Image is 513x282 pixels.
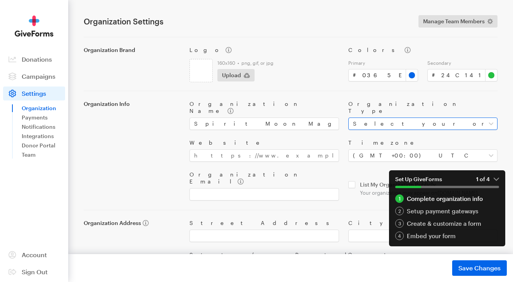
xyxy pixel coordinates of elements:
[15,16,53,37] img: GiveForms
[423,17,485,26] span: Manage Team Members
[3,69,65,83] a: Campaigns
[22,150,65,159] a: Team
[348,220,498,227] label: City
[189,149,339,162] input: https://www.example.com
[3,248,65,262] a: Account
[395,219,499,228] a: 3 Create & customize a form
[22,73,55,80] span: Campaigns
[476,176,499,183] em: 1 of 4
[189,100,339,114] label: Organization Name
[395,232,499,240] a: 4 Embed your form
[189,171,339,185] label: Organization Email
[452,260,507,276] button: Save Changes
[395,194,499,203] div: Complete organization info
[348,251,498,258] label: Country
[189,47,339,54] label: Logo
[84,100,180,107] label: Organization Info
[217,69,255,81] button: Upload
[348,47,498,54] label: Colors
[395,194,499,203] a: 1 Complete organization info
[395,207,499,215] div: Setup payment gateways
[395,219,404,228] div: 3
[348,60,418,66] label: Primary
[348,139,498,146] label: Timezone
[348,100,498,114] label: Organization Type
[22,122,65,131] a: Notifications
[3,265,65,279] a: Sign Out
[295,251,339,265] label: Postal Code
[22,104,65,113] a: Organization
[84,220,180,227] label: Organization Address
[395,207,499,215] a: 2 Setup payment gateways
[84,47,180,54] label: Organization Brand
[395,207,404,215] div: 2
[395,232,404,240] div: 4
[3,87,65,100] a: Settings
[418,15,498,28] a: Manage Team Members
[389,170,505,194] button: Set Up GiveForms1 of 4
[189,220,339,227] label: Street Address
[22,113,65,122] a: Payments
[22,141,65,150] a: Donor Portal
[427,60,498,66] label: Secondary
[22,251,47,258] span: Account
[22,90,46,97] span: Settings
[22,55,52,63] span: Donations
[22,268,48,275] span: Sign Out
[395,194,404,203] div: 1
[217,60,339,66] label: 160x160 • png, gif, or jpg
[222,71,241,80] span: Upload
[189,251,286,265] label: State / Province
[189,139,339,146] label: Website
[458,263,501,273] span: Save Changes
[22,131,65,141] a: Integrations
[395,232,499,240] div: Embed your form
[84,17,409,26] h1: Organization Settings
[3,52,65,66] a: Donations
[395,219,499,228] div: Create & customize a form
